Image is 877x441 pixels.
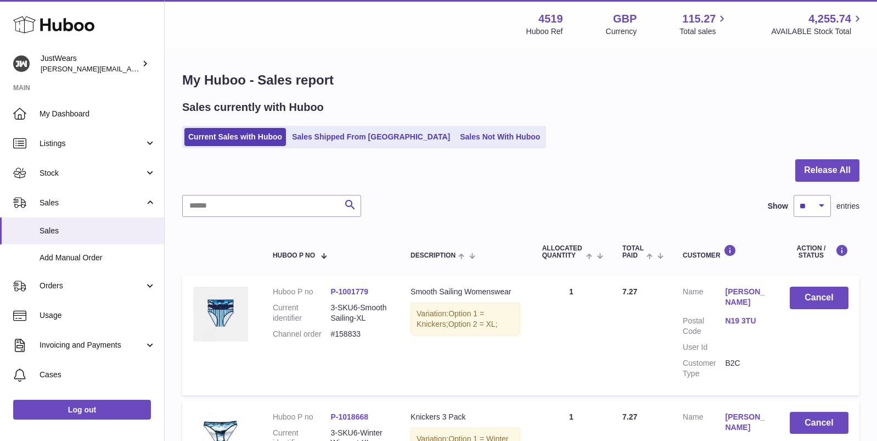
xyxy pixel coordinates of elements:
[683,316,725,337] dt: Postal Code
[683,358,725,379] dt: Customer Type
[40,370,156,380] span: Cases
[622,245,644,259] span: Total paid
[40,168,144,178] span: Stock
[417,309,484,328] span: Option 1 = Knickers;
[725,358,767,379] dd: B2C
[622,287,637,296] span: 7.27
[411,287,520,297] div: Smooth Sailing Womenswear
[683,342,725,353] dt: User Id
[40,253,156,263] span: Add Manual Order
[682,12,716,26] span: 115.27
[771,26,864,37] span: AVAILABLE Stock Total
[40,281,144,291] span: Orders
[40,226,156,236] span: Sales
[725,316,767,326] a: N19 3TU
[13,400,151,420] a: Log out
[808,12,851,26] span: 4,255.74
[790,412,848,434] button: Cancel
[411,252,456,259] span: Description
[288,128,454,146] a: Sales Shipped From [GEOGRAPHIC_DATA]
[768,201,788,211] label: Show
[795,159,859,182] button: Release All
[538,12,563,26] strong: 4519
[40,198,144,208] span: Sales
[683,412,725,436] dt: Name
[448,320,498,328] span: Option 2 = XL;
[790,244,848,259] div: Action / Status
[683,287,725,310] dt: Name
[330,412,368,421] a: P-1018668
[411,303,520,336] div: Variation:
[542,245,583,259] span: ALLOCATED Quantity
[531,276,611,395] td: 1
[13,55,30,72] img: josh@just-wears.com
[725,287,767,308] a: [PERSON_NAME]
[182,71,859,89] h1: My Huboo - Sales report
[40,310,156,321] span: Usage
[41,64,220,73] span: [PERSON_NAME][EMAIL_ADDRESS][DOMAIN_NAME]
[526,26,563,37] div: Huboo Ref
[330,303,389,323] dd: 3-SKU6-Smooth Sailing-XL
[836,201,859,211] span: entries
[273,329,331,339] dt: Channel order
[273,303,331,323] dt: Current identifier
[40,109,156,119] span: My Dashboard
[193,287,248,342] img: 45191722431970.jpg
[273,252,315,259] span: Huboo P no
[771,12,864,37] a: 4,255.74 AVAILABLE Stock Total
[330,287,368,296] a: P-1001779
[411,412,520,422] div: Knickers 3 Pack
[456,128,544,146] a: Sales Not With Huboo
[184,128,286,146] a: Current Sales with Huboo
[679,26,728,37] span: Total sales
[182,100,324,115] h2: Sales currently with Huboo
[683,244,768,259] div: Customer
[40,340,144,350] span: Invoicing and Payments
[622,412,637,421] span: 7.27
[606,26,637,37] div: Currency
[790,287,848,309] button: Cancel
[273,287,331,297] dt: Huboo P no
[330,329,389,339] dd: #158833
[273,412,331,422] dt: Huboo P no
[725,412,767,433] a: [PERSON_NAME]
[613,12,637,26] strong: GBP
[41,53,139,74] div: JustWears
[679,12,728,37] a: 115.27 Total sales
[40,138,144,149] span: Listings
